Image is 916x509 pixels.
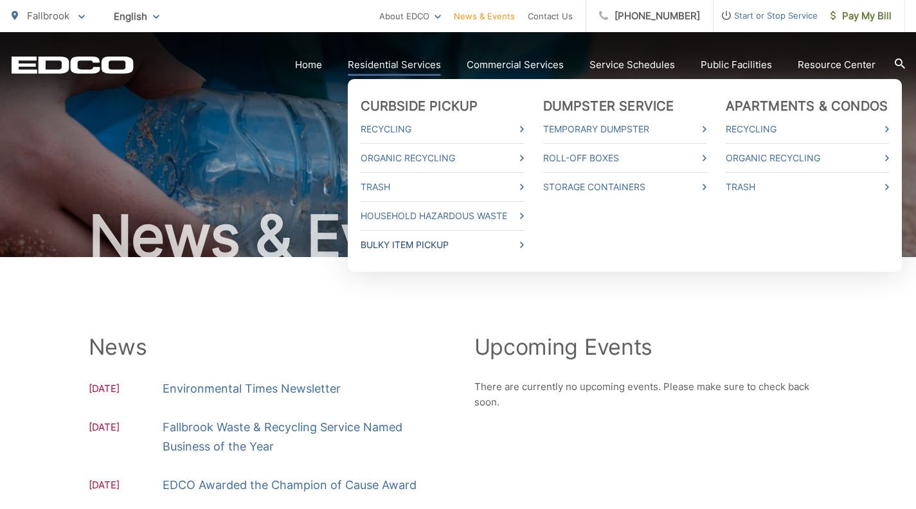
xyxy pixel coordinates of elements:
[12,56,134,74] a: EDCD logo. Return to the homepage.
[12,204,905,269] h1: News & Events
[361,98,478,114] a: Curbside Pickup
[701,57,772,73] a: Public Facilities
[163,379,341,398] a: Environmental Times Newsletter
[474,334,828,360] h2: Upcoming Events
[726,121,889,137] a: Recycling
[163,476,417,495] a: EDCO Awarded the Champion of Cause Award
[89,334,442,360] h2: News
[831,8,892,24] span: Pay My Bill
[726,179,889,195] a: Trash
[163,418,442,456] a: Fallbrook Waste & Recycling Service Named Business of the Year
[361,179,524,195] a: Trash
[589,57,675,73] a: Service Schedules
[295,57,322,73] a: Home
[89,381,163,398] span: [DATE]
[726,98,888,114] a: Apartments & Condos
[379,8,441,24] a: About EDCO
[89,478,163,495] span: [DATE]
[454,8,515,24] a: News & Events
[543,150,706,166] a: Roll-Off Boxes
[467,57,564,73] a: Commercial Services
[543,121,706,137] a: Temporary Dumpster
[104,5,169,28] span: English
[528,8,573,24] a: Contact Us
[474,379,828,410] p: There are currently no upcoming events. Please make sure to check back soon.
[348,57,441,73] a: Residential Services
[361,208,524,224] a: Household Hazardous Waste
[361,121,524,137] a: Recycling
[798,57,876,73] a: Resource Center
[89,420,163,456] span: [DATE]
[361,237,524,253] a: Bulky Item Pickup
[361,150,524,166] a: Organic Recycling
[27,10,69,22] span: Fallbrook
[726,150,889,166] a: Organic Recycling
[543,179,706,195] a: Storage Containers
[543,98,674,114] a: Dumpster Service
